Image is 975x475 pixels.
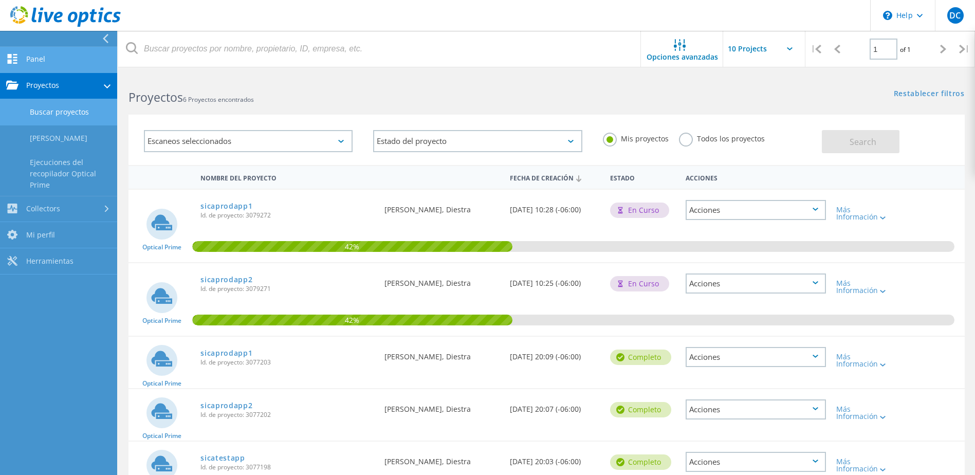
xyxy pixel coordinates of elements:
div: Nombre del proyecto [195,168,379,187]
span: 42% [192,315,512,324]
a: sicaprodapp2 [200,276,252,283]
div: [DATE] 20:09 (-06:00) [505,337,605,371]
div: Acciones [686,273,826,294]
span: Opciones avanzadas [647,53,718,61]
div: Más Información [836,353,893,368]
span: Optical Prime [142,380,181,387]
div: En curso [610,203,669,218]
div: Más Información [836,406,893,420]
div: Más Información [836,458,893,472]
a: Live Optics Dashboard [10,22,121,29]
button: Search [822,130,899,153]
a: sicatestapp [200,454,245,462]
div: Más Información [836,206,893,221]
div: Estado [605,168,680,187]
a: sicaprodapp2 [200,402,252,409]
a: sicaprodapp1 [200,350,252,357]
div: Escaneos seleccionados [144,130,353,152]
label: Todos los proyectos [679,133,765,142]
span: of 1 [900,45,911,54]
span: Search [850,136,876,148]
div: Estado del proyecto [373,130,582,152]
div: Fecha de creación [505,168,605,187]
div: Acciones [680,168,831,187]
span: Optical Prime [142,433,181,439]
span: 6 Proyectos encontrados [183,95,254,104]
div: [DATE] 10:28 (-06:00) [505,190,605,224]
div: completo [610,454,671,470]
input: Buscar proyectos por nombre, propietario, ID, empresa, etc. [118,31,641,67]
div: | [954,31,975,67]
div: Acciones [686,452,826,472]
div: [PERSON_NAME], Diestra [379,190,505,224]
div: Acciones [686,399,826,419]
label: Mis proyectos [603,133,669,142]
span: Optical Prime [142,244,181,250]
div: completo [610,350,671,365]
div: [PERSON_NAME], Diestra [379,337,505,371]
a: Restablecer filtros [894,90,965,99]
div: Acciones [686,347,826,367]
span: Optical Prime [142,318,181,324]
div: Más Información [836,280,893,294]
span: Id. de proyecto: 3079272 [200,212,374,218]
div: [PERSON_NAME], Diestra [379,263,505,297]
span: DC [949,11,961,20]
div: | [805,31,826,67]
span: Id. de proyecto: 3079271 [200,286,374,292]
span: Id. de proyecto: 3077198 [200,464,374,470]
div: En curso [610,276,669,291]
div: [DATE] 10:25 (-06:00) [505,263,605,297]
span: Id. de proyecto: 3077203 [200,359,374,366]
span: 42% [192,241,512,250]
svg: \n [883,11,892,20]
a: sicaprodapp1 [200,203,252,210]
span: Id. de proyecto: 3077202 [200,412,374,418]
div: Acciones [686,200,826,220]
b: Proyectos [128,89,183,105]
